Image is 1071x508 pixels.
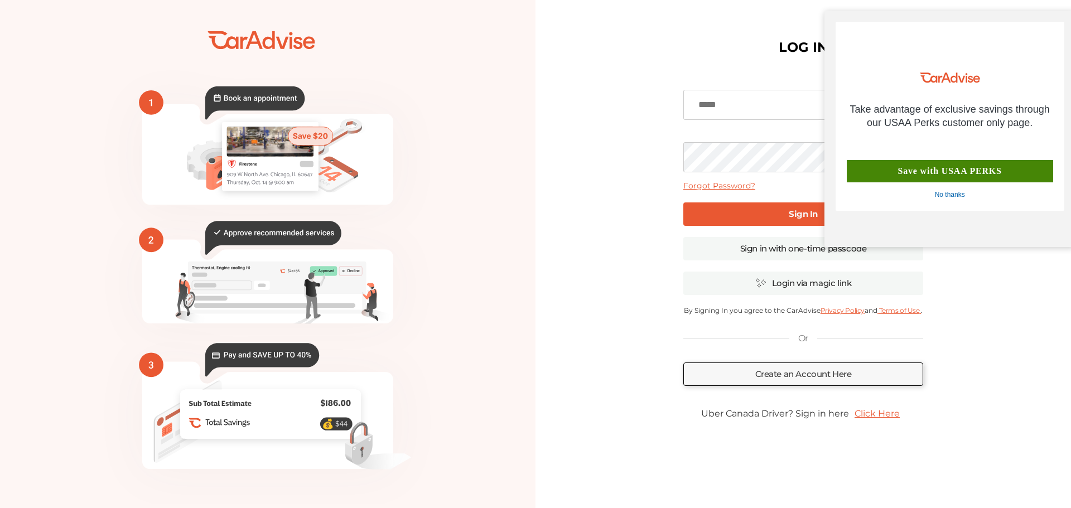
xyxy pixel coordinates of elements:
[789,209,818,219] b: Sign In
[683,181,755,191] a: Forgot Password?
[779,42,828,53] h1: LOG IN
[683,306,923,315] p: By Signing In you agree to the CarAdvise and .
[755,278,766,288] img: magic_icon.32c66aac.svg
[322,418,334,429] text: 💰
[877,306,921,315] a: Terms of Use
[683,362,923,386] a: Create an Account Here
[849,403,905,424] a: Click Here
[798,332,808,345] p: Or
[683,237,923,260] a: Sign in with one-time passcode
[683,272,923,295] a: Login via magic link
[821,306,865,315] a: Privacy Policy
[683,202,923,226] a: Sign In
[701,408,849,419] span: Uber Canada Driver? Sign in here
